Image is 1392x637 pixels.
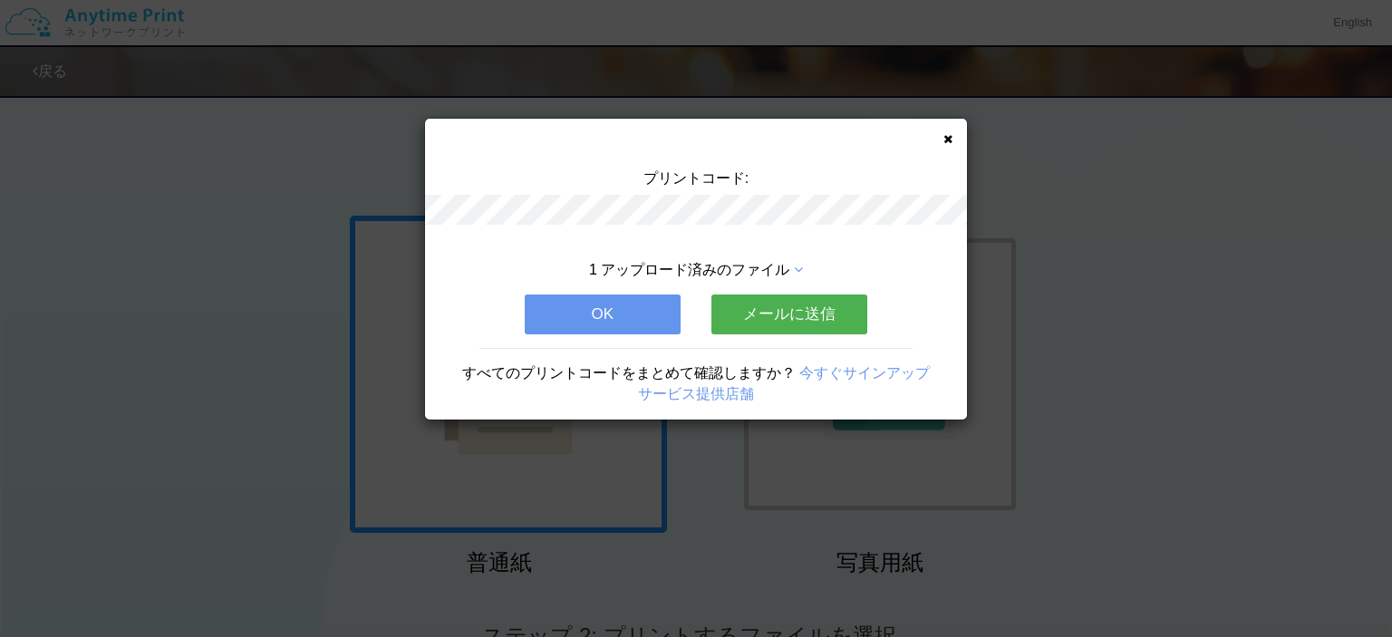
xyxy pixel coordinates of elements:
[638,386,754,401] a: サービス提供店舗
[525,294,681,334] button: OK
[462,365,796,381] span: すべてのプリントコードをまとめて確認しますか？
[589,262,789,277] span: 1 アップロード済みのファイル
[643,170,749,186] span: プリントコード:
[799,365,930,381] a: 今すぐサインアップ
[711,294,867,334] button: メールに送信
